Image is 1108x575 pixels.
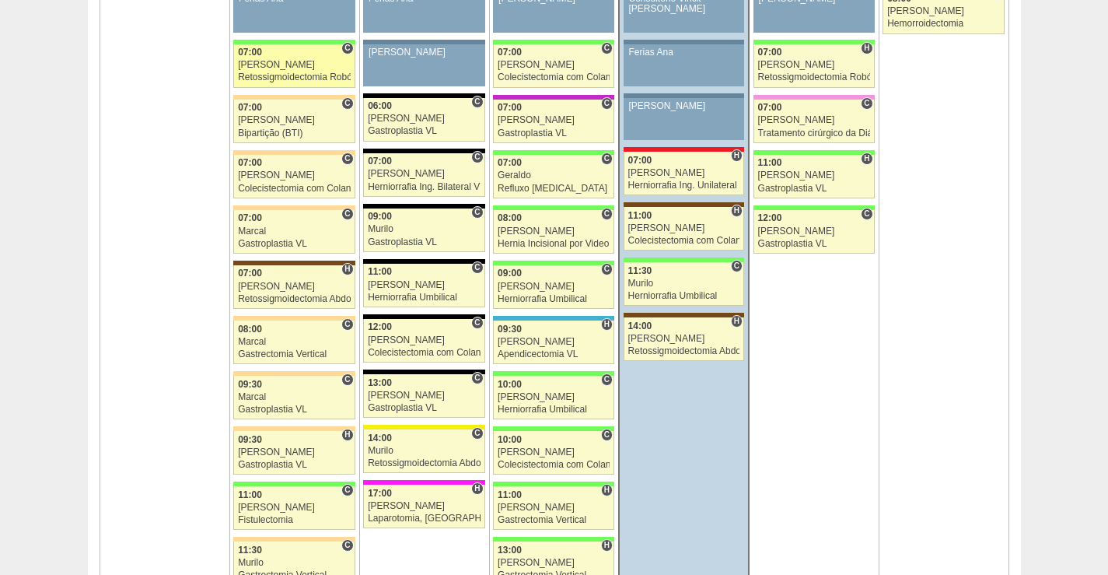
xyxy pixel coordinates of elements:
[238,503,351,513] div: [PERSON_NAME]
[498,489,522,500] span: 11:00
[233,261,355,265] div: Key: Santa Joana
[861,208,872,220] span: Consultório
[233,321,355,364] a: C 08:00 Marcal Gastrectomia Vertical
[493,486,614,530] a: H 11:00 [PERSON_NAME] Gastrectomia Vertical
[363,44,484,86] a: [PERSON_NAME]
[363,425,484,429] div: Key: Santa Rita
[601,263,613,275] span: Consultório
[601,539,613,552] span: Hospital
[887,19,1000,29] div: Hemorroidectomia
[238,128,351,138] div: Bipartição (BTI)
[758,47,782,58] span: 07:00
[238,282,351,292] div: [PERSON_NAME]
[238,226,351,237] div: Marcal
[624,93,744,98] div: Key: Aviso
[498,349,610,359] div: Apendicectomia VL
[624,98,744,140] a: [PERSON_NAME]
[731,260,743,272] span: Consultório
[758,170,870,181] div: [PERSON_NAME]
[363,429,484,473] a: C 14:00 Murilo Retossigmoidectomia Abdominal VL
[368,182,481,192] div: Herniorrafia Ing. Bilateral VL
[498,72,610,82] div: Colecistectomia com Colangiografia VL
[368,446,481,456] div: Murilo
[238,115,351,125] div: [PERSON_NAME]
[493,482,614,486] div: Key: Brasil
[753,205,875,210] div: Key: Brasil
[233,316,355,321] div: Key: Bartira
[238,379,262,390] span: 09:30
[498,212,522,223] span: 08:00
[238,392,351,402] div: Marcal
[233,371,355,376] div: Key: Bartira
[628,223,740,233] div: [PERSON_NAME]
[341,373,353,386] span: Consultório
[861,42,872,54] span: Hospital
[624,40,744,44] div: Key: Aviso
[601,429,613,441] span: Consultório
[368,321,392,332] span: 12:00
[601,97,613,110] span: Consultório
[498,447,610,458] div: [PERSON_NAME]
[498,392,610,402] div: [PERSON_NAME]
[471,427,483,440] span: Consultório
[493,376,614,419] a: C 10:00 [PERSON_NAME] Herniorrafia Umbilical
[368,514,481,524] div: Laparotomia, [GEOGRAPHIC_DATA], Drenagem, Bridas VL
[498,170,610,181] div: Geraldo
[601,208,613,220] span: Consultório
[498,60,610,70] div: [PERSON_NAME]
[341,153,353,165] span: Consultório
[753,100,875,143] a: C 07:00 [PERSON_NAME] Tratamento cirúrgico da Diástase do reto abdomem
[238,489,262,500] span: 11:00
[498,128,610,138] div: Gastroplastia VL
[861,97,872,110] span: Consultório
[238,47,262,58] span: 07:00
[368,391,481,401] div: [PERSON_NAME]
[363,259,484,264] div: Key: Blanc
[233,150,355,155] div: Key: Bartira
[363,93,484,98] div: Key: Blanc
[238,268,262,279] span: 07:00
[758,239,870,249] div: Gastroplastia VL
[238,337,351,347] div: Marcal
[363,264,484,307] a: C 11:00 [PERSON_NAME] Herniorrafia Umbilical
[368,488,392,499] span: 17:00
[731,205,743,217] span: Hospital
[493,100,614,143] a: C 07:00 [PERSON_NAME] Gastroplastia VL
[238,212,262,223] span: 07:00
[861,153,872,165] span: Hospital
[628,321,652,331] span: 14:00
[624,207,744,251] a: H 11:00 [PERSON_NAME] Colecistectomia com Colangiografia VL
[368,501,481,511] div: [PERSON_NAME]
[233,40,355,44] div: Key: Brasil
[758,226,870,237] div: [PERSON_NAME]
[368,100,392,111] span: 06:00
[731,149,743,162] span: Hospital
[238,515,351,525] div: Fistulectomia
[238,447,351,458] div: [PERSON_NAME]
[341,97,353,110] span: Consultório
[493,44,614,88] a: C 07:00 [PERSON_NAME] Colecistectomia com Colangiografia VL
[368,280,481,290] div: [PERSON_NAME]
[624,202,744,207] div: Key: Santa Joana
[493,537,614,542] div: Key: Brasil
[493,371,614,376] div: Key: Brasil
[233,205,355,210] div: Key: Bartira
[471,151,483,163] span: Consultório
[238,239,351,249] div: Gastroplastia VL
[758,128,870,138] div: Tratamento cirúrgico da Diástase do reto abdomem
[341,318,353,331] span: Consultório
[238,324,262,335] span: 08:00
[498,47,522,58] span: 07:00
[233,431,355,475] a: H 09:30 [PERSON_NAME] Gastroplastia VL
[628,291,740,301] div: Herniorrafia Umbilical
[498,115,610,125] div: [PERSON_NAME]
[628,279,740,289] div: Murilo
[758,115,870,125] div: [PERSON_NAME]
[363,374,484,418] a: C 13:00 [PERSON_NAME] Gastroplastia VL
[363,314,484,319] div: Key: Blanc
[238,545,262,556] span: 11:30
[758,102,782,113] span: 07:00
[233,537,355,542] div: Key: Bartira
[493,40,614,44] div: Key: Brasil
[498,324,522,335] span: 09:30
